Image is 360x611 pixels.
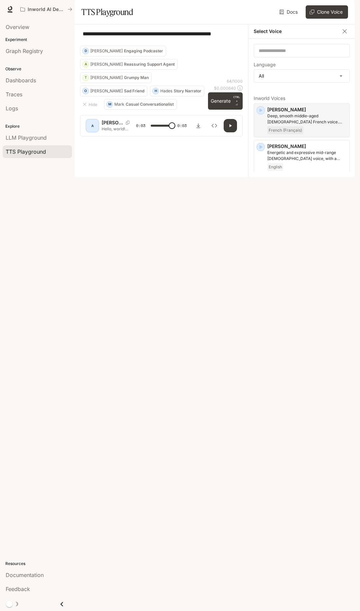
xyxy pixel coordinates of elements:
div: A [87,120,98,131]
p: [PERSON_NAME] [267,143,347,150]
p: Engaging Podcaster [124,49,163,53]
button: D[PERSON_NAME]Engaging Podcaster [80,46,166,56]
button: A[PERSON_NAME]Reassuring Support Agent [80,59,178,70]
a: Docs [278,5,300,19]
p: [PERSON_NAME] [102,119,123,126]
p: Inworld Voices [254,96,350,101]
p: Sad Friend [124,89,144,93]
p: [PERSON_NAME] [90,49,123,53]
div: All [254,70,349,82]
button: Copy Voice ID [123,121,132,125]
p: 64 / 1000 [227,78,243,84]
div: O [83,86,89,96]
button: HHadesStory Narrator [150,86,204,96]
span: French (Français) [267,126,303,134]
button: T[PERSON_NAME]Grumpy Man [80,72,152,83]
p: Inworld AI Demos [28,7,65,12]
p: Mark [114,102,124,106]
p: Story Narrator [174,89,201,93]
p: [PERSON_NAME] [90,62,123,66]
span: English [267,163,283,171]
button: All workspaces [17,3,75,16]
div: M [107,99,113,110]
div: T [83,72,89,83]
p: CTRL + [233,95,240,103]
p: Hello, world! What a wonderful day to be a text-to-speech model! [102,126,134,132]
span: 0:03 [136,122,145,129]
button: MMarkCasual Conversationalist [104,99,177,110]
p: [PERSON_NAME] [90,76,123,80]
p: Reassuring Support Agent [124,62,175,66]
p: Energetic and expressive mid-range male voice, with a mildly nasal quality [267,150,347,162]
div: H [153,86,159,96]
button: O[PERSON_NAME]Sad Friend [80,86,147,96]
p: Language [254,62,276,67]
span: 0:03 [177,122,187,129]
button: Inspect [208,119,221,132]
button: Clone Voice [306,5,348,19]
p: Hades [160,89,172,93]
button: GenerateCTRL +⏎ [208,92,243,110]
p: [PERSON_NAME] [90,89,123,93]
h1: TTS Playground [81,5,133,19]
div: A [83,59,89,70]
p: [PERSON_NAME] [267,106,347,113]
p: ⏎ [233,95,240,107]
p: Deep, smooth middle-aged male French voice. Composed and calm [267,113,347,125]
button: Download audio [192,119,205,132]
p: Casual Conversationalist [126,102,174,106]
button: Hide [80,99,101,110]
p: Grumpy Man [124,76,149,80]
div: D [83,46,89,56]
